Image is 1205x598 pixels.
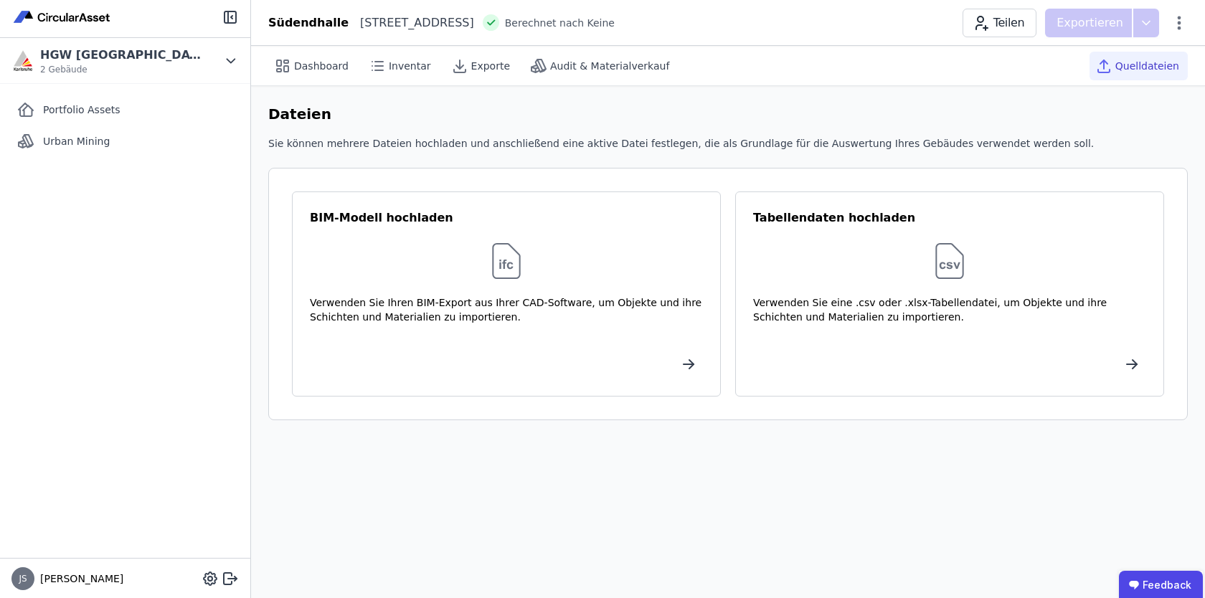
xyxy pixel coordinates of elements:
[268,103,331,125] h6: Dateien
[268,136,1188,162] div: Sie können mehrere Dateien hochladen und anschließend eine aktive Datei festlegen, die als Grundl...
[310,209,703,227] div: BIM-Modell hochladen
[11,49,34,72] img: HGW Karlsruhe
[34,571,123,586] span: [PERSON_NAME]
[963,9,1036,37] button: Teilen
[11,9,113,26] img: Concular
[310,295,703,338] div: Verwenden Sie Ihren BIM-Export aus Ihrer CAD-Software, um Objekte und ihre Schichten und Material...
[349,14,474,32] div: [STREET_ADDRESS]
[471,59,510,73] span: Exporte
[550,59,669,73] span: Audit & Materialverkauf
[40,47,205,64] div: HGW [GEOGRAPHIC_DATA]
[505,16,615,30] span: Berechnet nach Keine
[40,64,205,75] span: 2 Gebäude
[19,574,27,583] span: JS
[483,238,529,284] img: svg%3e
[43,103,120,117] span: Portfolio Assets
[1057,14,1126,32] p: Exportieren
[389,59,431,73] span: Inventar
[1115,59,1179,73] span: Quelldateien
[927,238,973,284] img: svg%3e
[294,59,349,73] span: Dashboard
[268,14,349,32] div: Südendhalle
[753,209,1146,227] div: Tabellendaten hochladen
[43,134,110,148] span: Urban Mining
[753,295,1146,338] div: Verwenden Sie eine .csv oder .xlsx-Tabellendatei, um Objekte und ihre Schichten und Materialien z...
